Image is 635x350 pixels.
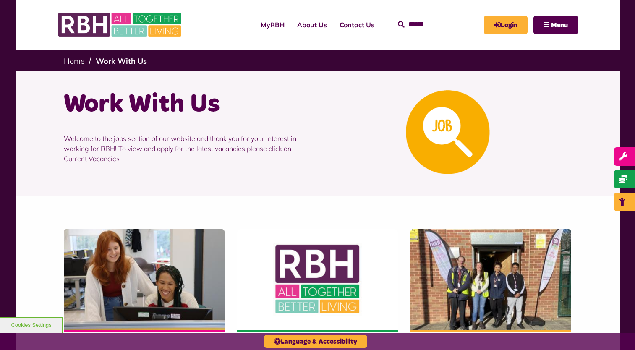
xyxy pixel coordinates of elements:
a: MyRBH [254,13,291,36]
img: RBH Logo Social Media 480X360 (1) [237,229,398,330]
img: Dropinfreehold2 [410,229,571,330]
h1: Work With Us [64,88,311,121]
img: IMG 1470 [64,229,225,330]
a: Contact Us [333,13,381,36]
img: RBH [57,8,183,41]
span: Menu [551,22,568,29]
iframe: Netcall Web Assistant for live chat [597,312,635,350]
a: Home [64,56,85,66]
a: Work With Us [96,56,147,66]
button: Language & Accessibility [264,335,367,348]
a: MyRBH [484,16,528,34]
a: About Us [291,13,333,36]
button: Navigation [533,16,578,34]
p: Welcome to the jobs section of our website and thank you for your interest in working for RBH! To... [64,121,311,176]
img: Looking For A Job [406,90,490,174]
